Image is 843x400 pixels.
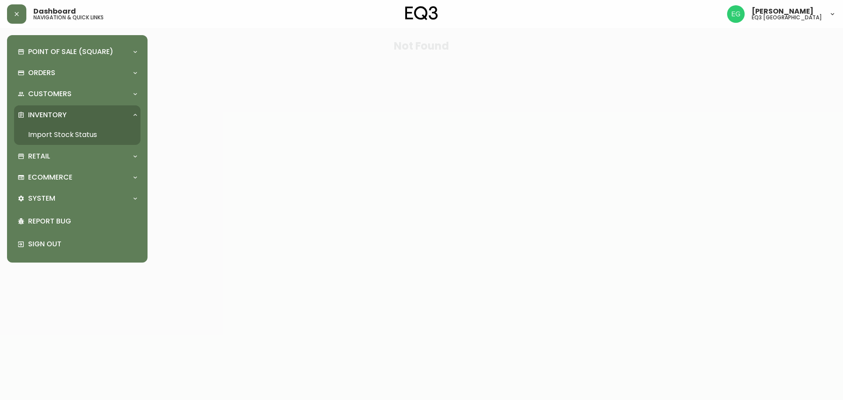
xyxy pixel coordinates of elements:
div: Report Bug [14,210,140,233]
span: Dashboard [33,8,76,15]
div: Sign Out [14,233,140,256]
div: Customers [14,84,140,104]
p: Inventory [28,110,67,120]
a: Import Stock Status [14,125,140,145]
span: [PERSON_NAME] [752,8,814,15]
p: Point of Sale (Square) [28,47,113,57]
div: Point of Sale (Square) [14,42,140,61]
div: Inventory [14,105,140,125]
h5: eq3 [GEOGRAPHIC_DATA] [752,15,822,20]
div: System [14,189,140,208]
img: db11c1629862fe82d63d0774b1b54d2b [727,5,745,23]
p: System [28,194,55,203]
img: logo [405,6,438,20]
h5: navigation & quick links [33,15,104,20]
p: Sign Out [28,239,137,249]
p: Ecommerce [28,173,72,182]
div: Retail [14,147,140,166]
p: Orders [28,68,55,78]
p: Report Bug [28,216,137,226]
div: Orders [14,63,140,83]
div: Ecommerce [14,168,140,187]
p: Customers [28,89,72,99]
p: Retail [28,151,50,161]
